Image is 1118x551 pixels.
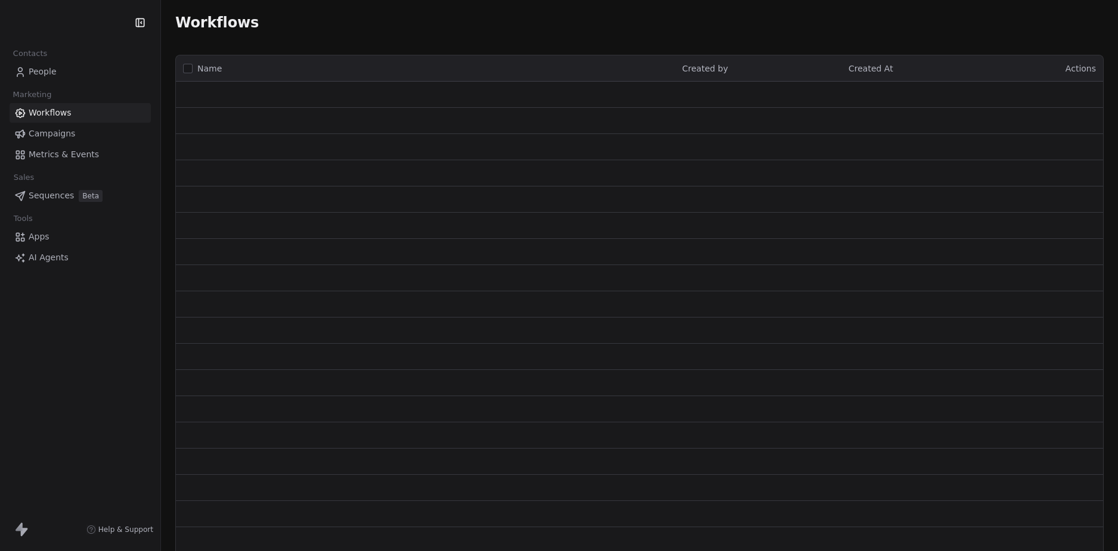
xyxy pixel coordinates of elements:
span: Name [197,63,222,75]
a: People [10,62,151,82]
span: Workflows [175,14,259,31]
a: Help & Support [86,525,153,534]
span: Tools [8,210,38,228]
span: Help & Support [98,525,153,534]
span: Workflows [29,107,72,119]
span: Metrics & Events [29,148,99,161]
span: Sales [8,169,39,186]
span: People [29,66,57,78]
span: Actions [1066,64,1096,73]
a: Metrics & Events [10,145,151,164]
a: SequencesBeta [10,186,151,206]
span: Beta [79,190,103,202]
span: Campaigns [29,127,75,140]
a: Campaigns [10,124,151,144]
a: AI Agents [10,248,151,267]
span: Marketing [8,86,57,104]
span: Created by [682,64,728,73]
a: Apps [10,227,151,247]
span: Created At [848,64,893,73]
span: Sequences [29,189,74,202]
span: Contacts [8,45,52,63]
a: Workflows [10,103,151,123]
span: AI Agents [29,251,69,264]
span: Apps [29,231,49,243]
